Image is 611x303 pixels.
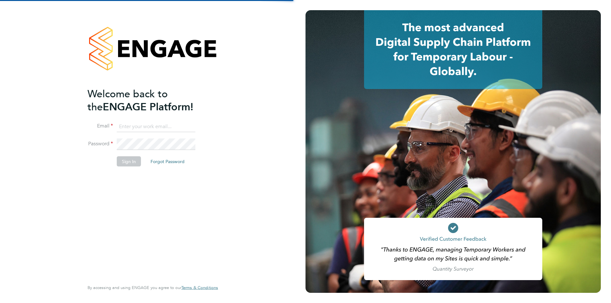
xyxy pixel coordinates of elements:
button: Sign In [117,156,141,167]
input: Enter your work email... [117,121,195,132]
button: Forgot Password [145,156,190,167]
span: By accessing and using ENGAGE you agree to our [88,285,218,290]
label: Password [88,141,113,147]
h2: ENGAGE Platform! [88,87,212,113]
span: Welcome back to the [88,87,168,113]
label: Email [88,123,113,129]
a: Terms & Conditions [181,285,218,290]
